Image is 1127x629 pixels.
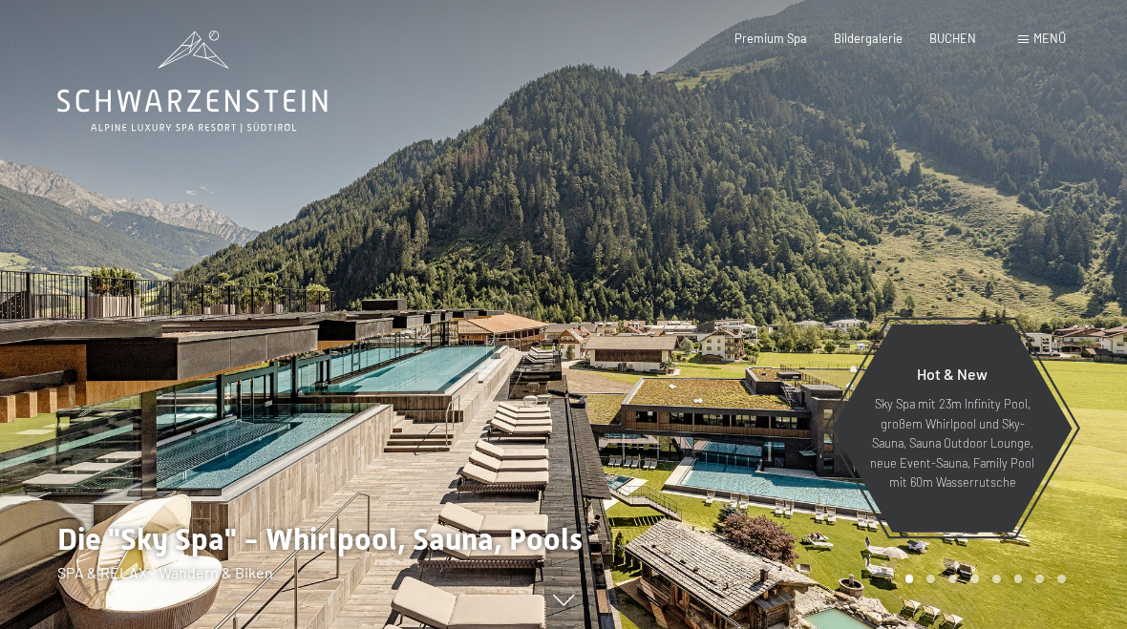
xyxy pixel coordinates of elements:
div: Carousel Page 1 (Current Slide) [905,575,914,583]
a: Premium Spa [734,31,807,46]
div: Carousel Page 7 [1035,575,1044,583]
a: BUCHEN [929,31,976,46]
div: Carousel Pagination [899,575,1066,583]
div: Carousel Page 3 [948,575,957,583]
div: Carousel Page 6 [1014,575,1023,583]
p: Sky Spa mit 23m Infinity Pool, großem Whirlpool und Sky-Sauna, Sauna Outdoor Lounge, neue Event-S... [869,394,1035,492]
div: Carousel Page 5 [992,575,1001,583]
div: Carousel Page 4 [970,575,979,583]
a: Hot & New Sky Spa mit 23m Infinity Pool, großem Whirlpool und Sky-Sauna, Sauna Outdoor Lounge, ne... [831,324,1074,534]
div: Carousel Page 2 [926,575,935,583]
a: Bildergalerie [834,31,903,46]
div: Carousel Page 8 [1057,575,1066,583]
span: Hot & New [917,365,988,383]
span: Menü [1033,31,1066,46]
